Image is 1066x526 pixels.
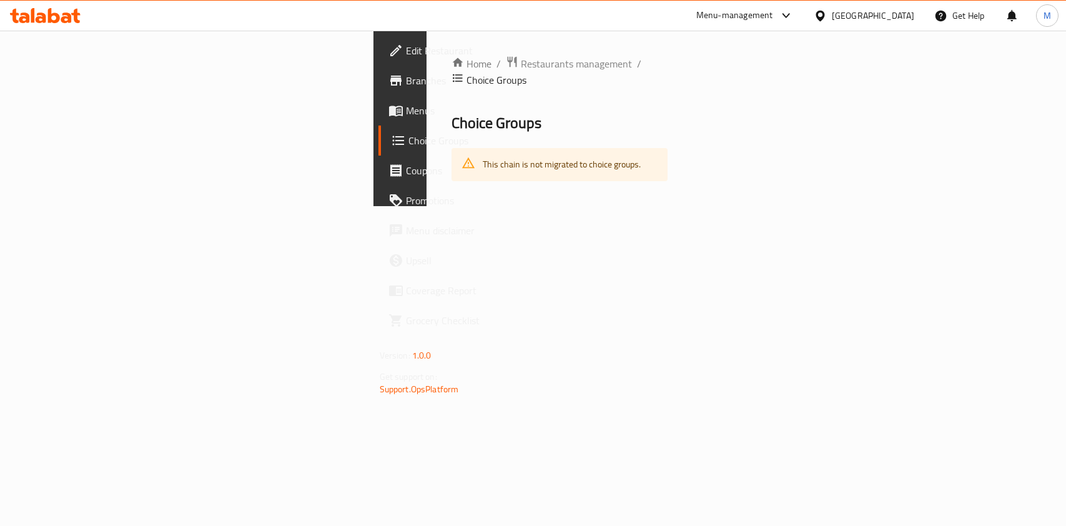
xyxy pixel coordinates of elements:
a: Menu disclaimer [378,216,551,246]
span: Restaurants management [521,56,632,71]
a: Choice Groups [378,126,551,156]
span: Grocery Checklist [406,313,541,328]
a: Promotions [378,186,551,216]
div: Menu-management [696,8,773,23]
a: Coverage Report [378,275,551,305]
a: Support.OpsPlatform [380,381,459,397]
a: Restaurants management [506,56,632,72]
li: / [637,56,641,71]
span: Promotions [406,193,541,208]
span: Branches [406,73,541,88]
span: Version: [380,347,410,364]
span: Get support on: [380,369,437,385]
span: Edit Restaurant [406,43,541,58]
a: Branches [378,66,551,96]
a: Edit Restaurant [378,36,551,66]
span: Coverage Report [406,283,541,298]
span: Choice Groups [408,133,541,148]
nav: breadcrumb [452,56,668,88]
div: [GEOGRAPHIC_DATA] [832,9,914,22]
a: Coupons [378,156,551,186]
span: Menus [406,103,541,118]
a: Upsell [378,246,551,275]
span: Menu disclaimer [406,223,541,238]
span: 1.0.0 [412,347,432,364]
a: Grocery Checklist [378,305,551,335]
a: Menus [378,96,551,126]
span: Upsell [406,253,541,268]
div: This chain is not migrated to choice groups. [483,152,641,177]
span: Coupons [406,163,541,178]
span: M [1044,9,1051,22]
